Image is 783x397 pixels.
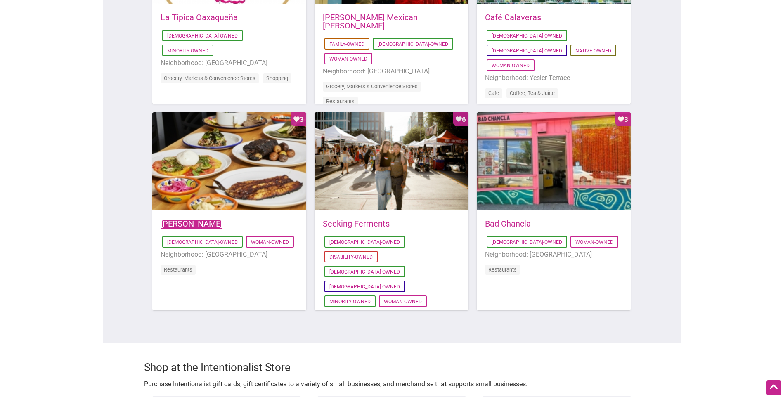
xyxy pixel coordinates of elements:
[323,309,460,319] li: Neighborhood:
[329,299,371,305] a: Minority-Owned
[329,41,364,47] a: Family-Owned
[329,254,373,260] a: Disability-Owned
[766,380,781,395] div: Scroll Back to Top
[485,73,622,83] li: Neighborhood: Yesler Terrace
[323,219,390,229] a: Seeking Ferments
[488,90,499,96] a: Cafe
[326,98,355,104] a: Restaurants
[323,66,460,77] li: Neighborhood: [GEOGRAPHIC_DATA]
[161,249,298,260] li: Neighborhood: [GEOGRAPHIC_DATA]
[492,48,562,54] a: [DEMOGRAPHIC_DATA]-Owned
[144,360,639,375] h3: Shop at the Intentionalist Store
[251,239,289,245] a: Woman-Owned
[329,269,400,275] a: [DEMOGRAPHIC_DATA]-Owned
[266,75,288,81] a: Shopping
[492,239,562,245] a: [DEMOGRAPHIC_DATA]-Owned
[167,239,238,245] a: [DEMOGRAPHIC_DATA]-Owned
[485,219,531,229] a: Bad Chancla
[575,48,611,54] a: Native-Owned
[485,12,541,22] a: Café Calaveras
[492,63,530,69] a: Woman-Owned
[488,267,517,273] a: Restaurants
[378,41,448,47] a: [DEMOGRAPHIC_DATA]-Owned
[161,219,222,229] a: [PERSON_NAME]
[575,239,613,245] a: Woman-Owned
[161,12,238,22] a: La Típica Oaxaqueña
[164,267,192,273] a: Restaurants
[329,56,367,62] a: Woman-Owned
[510,90,555,96] a: Coffee, Tea & Juice
[144,379,639,390] p: Purchase Intentionalist gift cards, gift certificates to a variety of small businesses, and merch...
[167,48,208,54] a: Minority-Owned
[492,33,562,39] a: [DEMOGRAPHIC_DATA]-Owned
[326,83,418,90] a: Grocery, Markets & Convenience Stores
[485,249,622,260] li: Neighborhood: [GEOGRAPHIC_DATA]
[167,33,238,39] a: [DEMOGRAPHIC_DATA]-Owned
[323,12,418,31] a: [PERSON_NAME] Mexican [PERSON_NAME]
[161,58,298,69] li: Neighborhood: [GEOGRAPHIC_DATA]
[329,239,400,245] a: [DEMOGRAPHIC_DATA]-Owned
[384,299,422,305] a: Woman-Owned
[329,284,400,290] a: [DEMOGRAPHIC_DATA]-Owned
[164,75,255,81] a: Grocery, Markets & Convenience Stores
